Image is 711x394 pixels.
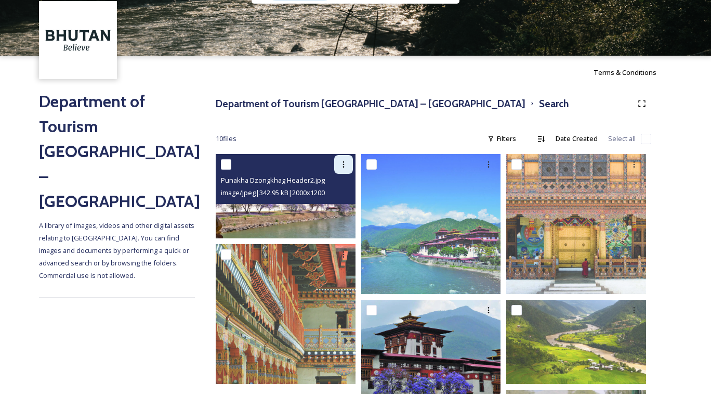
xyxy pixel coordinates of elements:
[221,188,325,197] span: image/jpeg | 342.95 kB | 2000 x 1200
[594,66,672,79] a: Terms & Conditions
[216,244,355,384] img: punakhadzong2.jpg
[608,134,636,144] span: Select all
[482,129,521,149] div: Filters
[41,3,116,78] img: BT_Logo_BB_Lockup_CMYK_High%2520Res.jpg
[550,129,603,149] div: Date Created
[506,300,646,384] img: Punakha Dzongkhag Header.jpg
[39,89,195,214] h2: Department of Tourism [GEOGRAPHIC_DATA] – [GEOGRAPHIC_DATA]
[539,96,569,111] h3: Search
[216,134,236,144] span: 10 file s
[221,175,325,185] span: Punakha Dzongkhag Header2.jpg
[39,221,196,280] span: A library of images, videos and other digital assets relating to [GEOGRAPHIC_DATA]. You can find ...
[361,154,501,294] img: punakhadzong3.jpg
[506,154,646,294] img: punakhadzong6.jpg
[594,68,656,77] span: Terms & Conditions
[216,96,525,111] h3: Department of Tourism [GEOGRAPHIC_DATA] – [GEOGRAPHIC_DATA]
